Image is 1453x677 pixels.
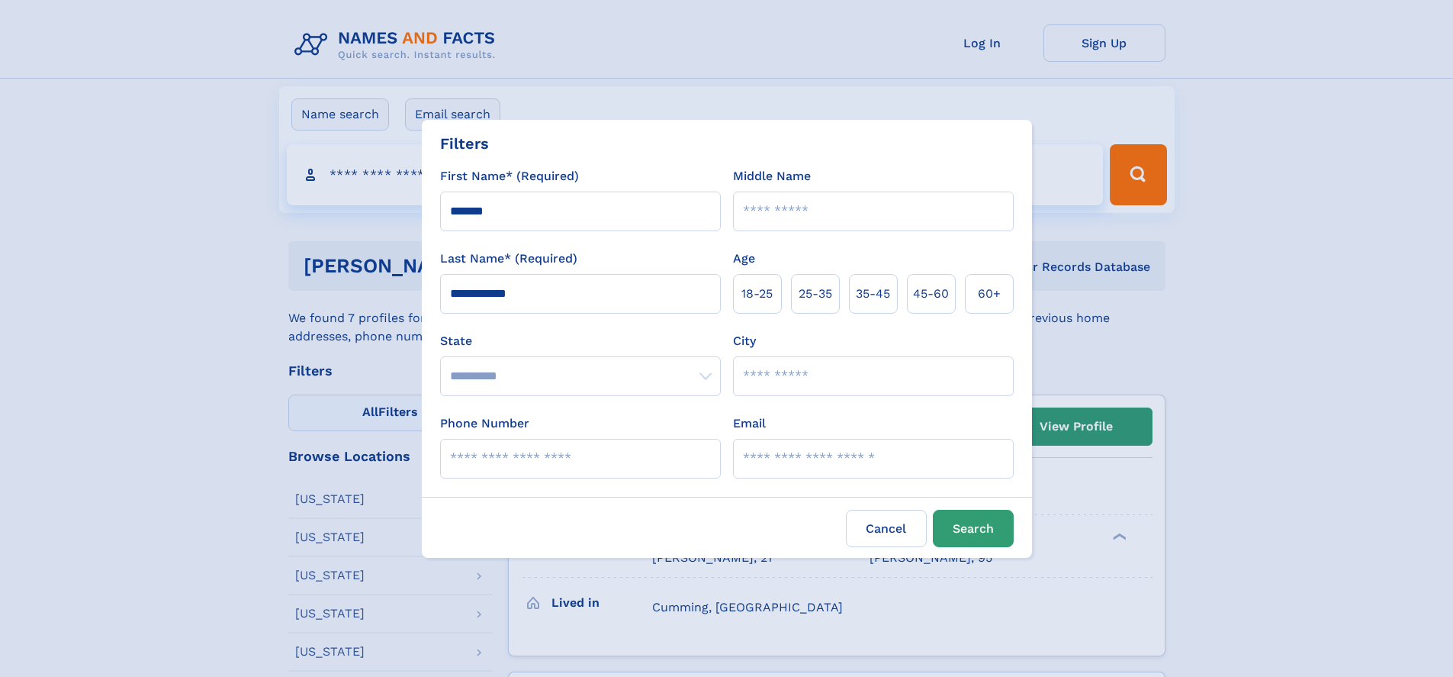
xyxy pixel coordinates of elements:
[440,250,577,268] label: Last Name* (Required)
[440,132,489,155] div: Filters
[933,510,1014,547] button: Search
[733,332,756,350] label: City
[846,510,927,547] label: Cancel
[913,285,949,303] span: 45‑60
[440,414,529,433] label: Phone Number
[733,250,755,268] label: Age
[856,285,890,303] span: 35‑45
[440,332,721,350] label: State
[733,167,811,185] label: Middle Name
[733,414,766,433] label: Email
[799,285,832,303] span: 25‑35
[440,167,579,185] label: First Name* (Required)
[741,285,773,303] span: 18‑25
[978,285,1001,303] span: 60+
